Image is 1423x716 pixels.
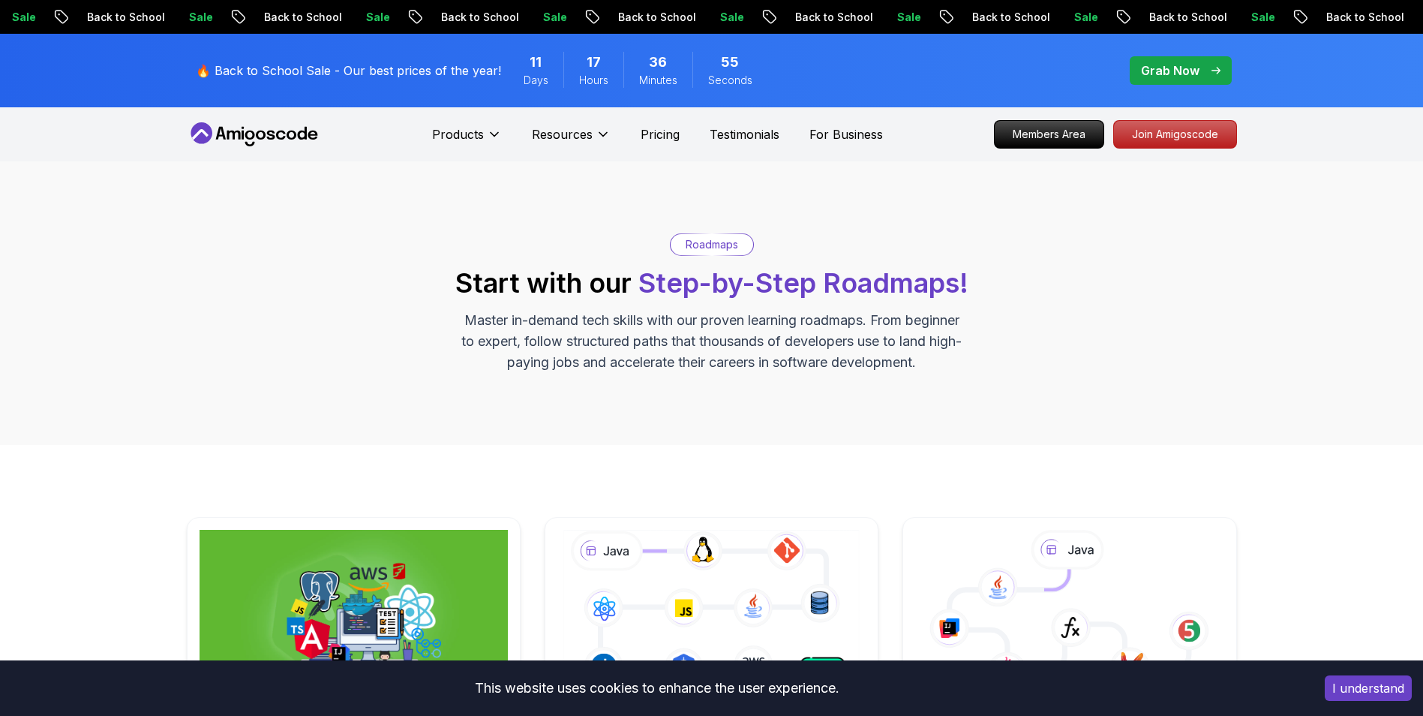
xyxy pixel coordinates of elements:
p: Sale [117,10,165,25]
p: Back to School [369,10,471,25]
p: Roadmaps [686,237,738,252]
p: Back to School [900,10,1002,25]
p: Back to School [723,10,825,25]
p: Join Amigoscode [1114,121,1236,148]
a: Testimonials [710,125,779,143]
p: Sale [294,10,342,25]
p: Resources [532,125,593,143]
p: Sale [1179,10,1227,25]
p: Back to School [192,10,294,25]
button: Resources [532,125,611,155]
a: Pricing [641,125,680,143]
img: Full Stack Professional v2 [200,530,508,692]
p: 🔥 Back to School Sale - Our best prices of the year! [196,62,501,80]
a: Join Amigoscode [1113,120,1237,149]
p: Back to School [546,10,648,25]
button: Products [432,125,502,155]
span: Step-by-Step Roadmaps! [638,266,968,299]
span: Minutes [639,73,677,88]
p: Sale [1356,10,1404,25]
p: Back to School [15,10,117,25]
a: Members Area [994,120,1104,149]
span: 36 Minutes [649,52,667,73]
p: Back to School [1254,10,1356,25]
span: 55 Seconds [721,52,739,73]
a: For Business [809,125,883,143]
span: Hours [579,73,608,88]
span: 11 Days [530,52,542,73]
h2: Start with our [455,268,968,298]
p: Grab Now [1141,62,1199,80]
div: This website uses cookies to enhance the user experience. [11,672,1302,705]
span: Seconds [708,73,752,88]
p: Sale [1002,10,1050,25]
p: Products [432,125,484,143]
p: Sale [648,10,696,25]
p: Sale [471,10,519,25]
p: Members Area [995,121,1103,148]
span: 17 Hours [587,52,601,73]
button: Accept cookies [1325,675,1412,701]
p: Sale [825,10,873,25]
span: Days [524,73,548,88]
p: Master in-demand tech skills with our proven learning roadmaps. From beginner to expert, follow s... [460,310,964,373]
p: Back to School [1077,10,1179,25]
